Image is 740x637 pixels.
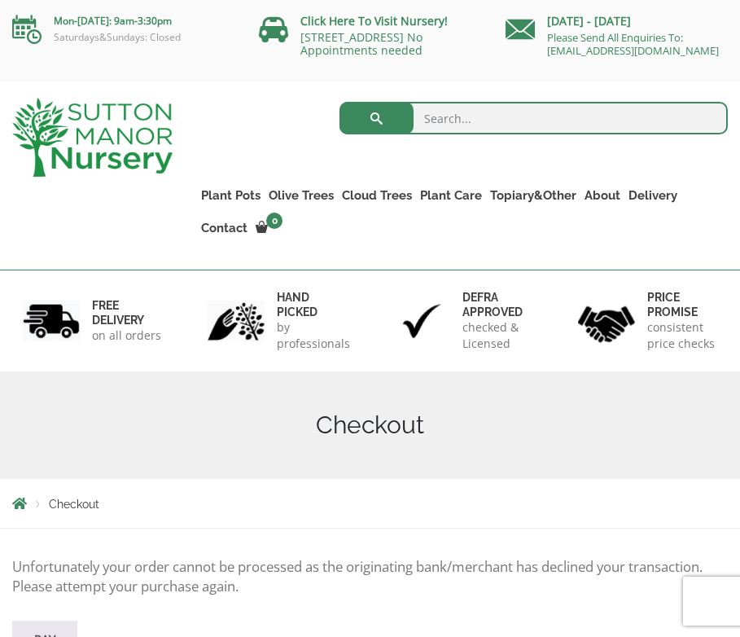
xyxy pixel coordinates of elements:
[578,296,635,345] img: 4.jpg
[12,497,728,510] nav: Breadcrumbs
[12,31,234,44] p: Saturdays&Sundays: Closed
[416,184,486,207] a: Plant Care
[92,298,162,327] h6: FREE DELIVERY
[393,301,450,342] img: 3.jpg
[580,184,624,207] a: About
[339,102,728,134] input: Search...
[647,319,717,352] p: consistent price checks
[252,217,287,239] a: 0
[12,411,728,440] h1: Checkout
[647,290,717,319] h6: Price promise
[506,11,728,31] p: [DATE] - [DATE]
[197,217,252,239] a: Contact
[92,327,162,344] p: on all orders
[462,290,532,319] h6: Defra approved
[12,557,728,596] p: Unfortunately your order cannot be processed as the originating bank/merchant has declined your t...
[12,98,173,177] img: logo
[547,30,719,58] a: Please Send All Enquiries To: [EMAIL_ADDRESS][DOMAIN_NAME]
[486,184,580,207] a: Topiary&Other
[49,498,99,511] span: Checkout
[197,184,265,207] a: Plant Pots
[277,319,350,352] p: by professionals
[23,301,80,342] img: 1.jpg
[265,184,338,207] a: Olive Trees
[266,213,282,229] span: 0
[300,13,448,29] a: Click Here To Visit Nursery!
[338,184,416,207] a: Cloud Trees
[208,301,265,342] img: 2.jpg
[12,11,234,31] p: Mon-[DATE]: 9am-3:30pm
[277,290,350,319] h6: hand picked
[462,319,532,352] p: checked & Licensed
[624,184,681,207] a: Delivery
[300,29,423,58] a: [STREET_ADDRESS] No Appointments needed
